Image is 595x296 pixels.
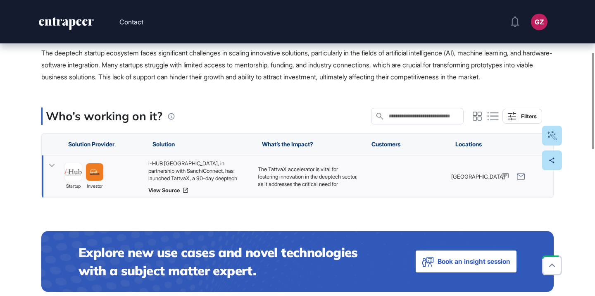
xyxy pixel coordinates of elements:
p: Who’s working on it? [46,107,162,125]
a: image [64,163,82,181]
img: image [86,164,103,181]
a: View Source [148,187,250,193]
span: [GEOGRAPHIC_DATA] [451,173,505,180]
div: Filters [521,113,537,119]
span: Customers [371,141,400,148]
button: Book an insight session [416,251,516,272]
span: The deeptech startup ecosystem faces significant challenges in scaling innovative solutions, part... [41,49,552,81]
span: investor [87,183,103,191]
span: Book an insight session [438,255,510,267]
button: GZ [531,14,547,30]
a: image [86,163,104,181]
img: image [64,164,82,181]
button: Filters [502,109,542,124]
div: i-HUB [GEOGRAPHIC_DATA], in partnership with SanchiConnect, has launched TattvaX, a 90-day deepte... [148,160,250,182]
span: Solution Provider [68,141,114,148]
span: Locations [455,141,482,148]
span: What’s the Impact? [262,141,313,148]
span: Solution [152,141,175,148]
span: startup [66,183,81,191]
a: entrapeer-logo [38,17,95,33]
h4: Explore new use cases and novel technologies with a subject matter expert. [79,243,383,279]
button: Contact [119,17,143,27]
